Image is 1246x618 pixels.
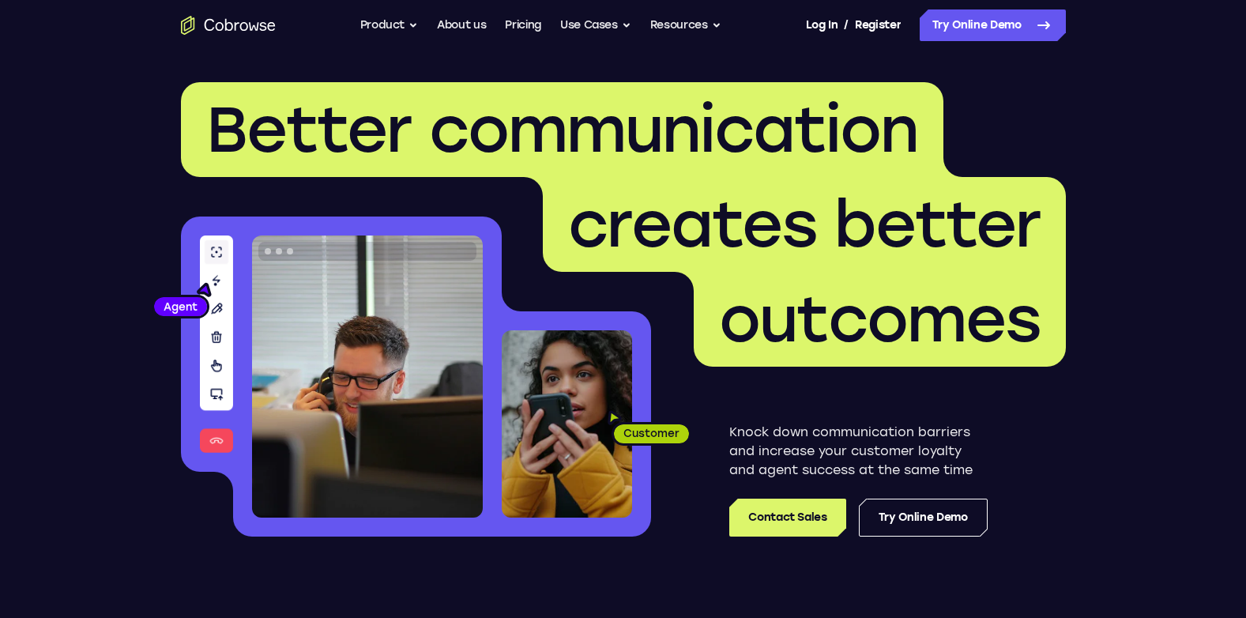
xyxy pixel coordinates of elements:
a: Log In [806,9,838,41]
button: Use Cases [560,9,631,41]
a: Try Online Demo [920,9,1066,41]
a: Pricing [505,9,541,41]
button: Resources [650,9,721,41]
a: Contact Sales [729,499,845,537]
a: Register [855,9,901,41]
a: Try Online Demo [859,499,988,537]
a: About us [437,9,486,41]
img: A customer holding their phone [502,330,632,518]
span: / [844,16,849,35]
span: outcomes [719,281,1041,357]
span: Better communication [206,92,918,168]
a: Go to the home page [181,16,276,35]
img: A customer support agent talking on the phone [252,236,483,518]
span: creates better [568,187,1041,262]
button: Product [360,9,419,41]
p: Knock down communication barriers and increase your customer loyalty and agent success at the sam... [729,423,988,480]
